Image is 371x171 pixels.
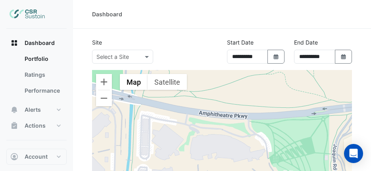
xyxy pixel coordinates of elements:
[340,53,347,60] fa-icon: Select Date
[227,38,254,47] label: Start Date
[25,39,55,47] span: Dashboard
[25,106,41,114] span: Alerts
[10,106,18,114] app-icon: Alerts
[92,38,102,47] label: Site
[120,74,148,90] button: Show street map
[6,147,67,163] button: Charts
[18,67,67,83] a: Ratings
[10,6,45,22] img: Company Logo
[18,51,67,67] a: Portfolio
[96,74,112,90] button: Zoom in
[344,144,363,163] div: Open Intercom Messenger
[6,118,67,134] button: Actions
[6,51,67,102] div: Dashboard
[25,153,48,161] span: Account
[294,38,318,47] label: End Date
[273,53,280,60] fa-icon: Select Date
[10,39,18,47] app-icon: Dashboard
[96,90,112,106] button: Zoom out
[6,149,67,165] button: Account
[148,74,187,90] button: Show satellite imagery
[25,122,46,130] span: Actions
[18,83,67,99] a: Performance
[6,35,67,51] button: Dashboard
[6,102,67,118] button: Alerts
[92,10,122,18] div: Dashboard
[10,122,18,130] app-icon: Actions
